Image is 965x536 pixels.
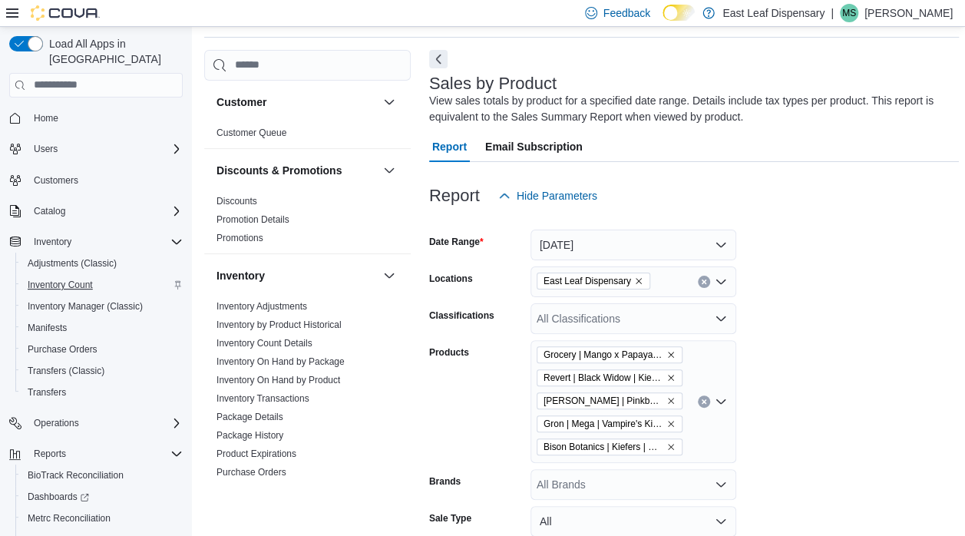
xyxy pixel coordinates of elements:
[666,442,676,452] button: Remove Bison Botanics | Kiefers | Sour Apple Glue | Infused | Pre-roll | 1g from selection in thi...
[216,467,286,478] a: Purchase Orders
[34,205,65,217] span: Catalog
[21,276,99,294] a: Inventory Count
[21,466,183,485] span: BioTrack Reconciliation
[21,319,73,337] a: Manifests
[28,170,183,190] span: Customers
[380,266,398,285] button: Inventory
[537,346,682,363] span: Grocery | Mango x Papaya Bomb | Flower | 28g
[28,414,183,432] span: Operations
[28,469,124,481] span: BioTrack Reconciliation
[21,297,149,316] a: Inventory Manager (Classic)
[204,192,411,253] div: Discounts & Promotions
[21,509,183,528] span: Metrc Reconciliation
[15,274,189,296] button: Inventory Count
[666,350,676,359] button: Remove Grocery | Mango x Papaya Bomb | Flower | 28g from selection in this group
[429,74,557,93] h3: Sales by Product
[216,301,307,312] a: Inventory Adjustments
[15,382,189,403] button: Transfers
[15,253,189,274] button: Adjustments (Classic)
[216,195,257,207] span: Discounts
[216,300,307,313] span: Inventory Adjustments
[28,445,183,463] span: Reports
[216,94,266,110] h3: Customer
[216,214,289,225] a: Promotion Details
[517,188,597,203] span: Hide Parameters
[21,509,117,528] a: Metrc Reconciliation
[28,300,143,313] span: Inventory Manager (Classic)
[15,508,189,529] button: Metrc Reconciliation
[715,478,727,491] button: Open list of options
[21,362,183,380] span: Transfers (Classic)
[21,362,111,380] a: Transfers (Classic)
[216,268,377,283] button: Inventory
[28,257,117,270] span: Adjustments (Classic)
[429,50,448,68] button: Next
[537,369,682,386] span: Revert | Black Widow | Kief Infused | Ground Flower | 14g
[864,4,953,22] p: [PERSON_NAME]
[3,200,189,222] button: Catalog
[537,438,682,455] span: Bison Botanics | Kiefers | Sour Apple Glue | Infused | Pre-roll | 1g
[715,276,727,288] button: Open list of options
[216,356,345,368] span: Inventory On Hand by Package
[216,392,309,405] span: Inventory Transactions
[544,370,663,385] span: Revert | Black Widow | Kief Infused | Ground Flower | 14g
[544,273,631,289] span: East Leaf Dispensary
[666,419,676,428] button: Remove Gron | Mega | Vampire's Kiss | Gummy | 100mg from selection in this group
[28,171,84,190] a: Customers
[216,163,342,178] h3: Discounts & Promotions
[380,161,398,180] button: Discounts & Promotions
[21,466,130,485] a: BioTrack Reconciliation
[21,254,123,273] a: Adjustments (Classic)
[216,233,263,243] a: Promotions
[28,279,93,291] span: Inventory Count
[429,512,471,524] label: Sale Type
[15,486,189,508] a: Dashboards
[429,273,473,285] label: Locations
[216,466,286,478] span: Purchase Orders
[666,396,676,405] button: Remove Littles | Pinkberry | Live Resin | Vape - Ready | 1g from selection in this group
[429,475,461,488] label: Brands
[28,202,71,220] button: Catalog
[663,5,695,21] input: Dark Mode
[28,140,183,158] span: Users
[216,127,286,139] span: Customer Queue
[21,319,183,337] span: Manifests
[216,127,286,138] a: Customer Queue
[216,196,257,207] a: Discounts
[698,276,710,288] button: Clear input
[15,360,189,382] button: Transfers (Classic)
[34,448,66,460] span: Reports
[34,143,58,155] span: Users
[21,488,95,506] a: Dashboards
[544,416,663,432] span: Gron | Mega | Vampire's Kiss | Gummy | 100mg
[28,108,183,127] span: Home
[831,4,834,22] p: |
[21,254,183,273] span: Adjustments (Classic)
[28,343,97,356] span: Purchase Orders
[530,230,736,260] button: [DATE]
[21,488,183,506] span: Dashboards
[3,443,189,465] button: Reports
[15,339,189,360] button: Purchase Orders
[216,429,283,442] span: Package History
[216,430,283,441] a: Package History
[429,236,484,248] label: Date Range
[216,232,263,244] span: Promotions
[544,347,663,362] span: Grocery | Mango x Papaya Bomb | Flower | 28g
[34,236,71,248] span: Inventory
[715,395,727,408] button: Open list of options
[429,93,951,125] div: View sales totals by product for a specified date range. Details include tax types per product. T...
[204,297,411,524] div: Inventory
[544,393,663,409] span: [PERSON_NAME] | Pinkberry | Live Resin | Vape - Ready | 1g
[28,386,66,399] span: Transfers
[722,4,825,22] p: East Leaf Dispensary
[715,313,727,325] button: Open list of options
[28,233,78,251] button: Inventory
[28,445,72,463] button: Reports
[429,187,480,205] h3: Report
[432,131,467,162] span: Report
[3,169,189,191] button: Customers
[21,340,104,359] a: Purchase Orders
[43,36,183,67] span: Load All Apps in [GEOGRAPHIC_DATA]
